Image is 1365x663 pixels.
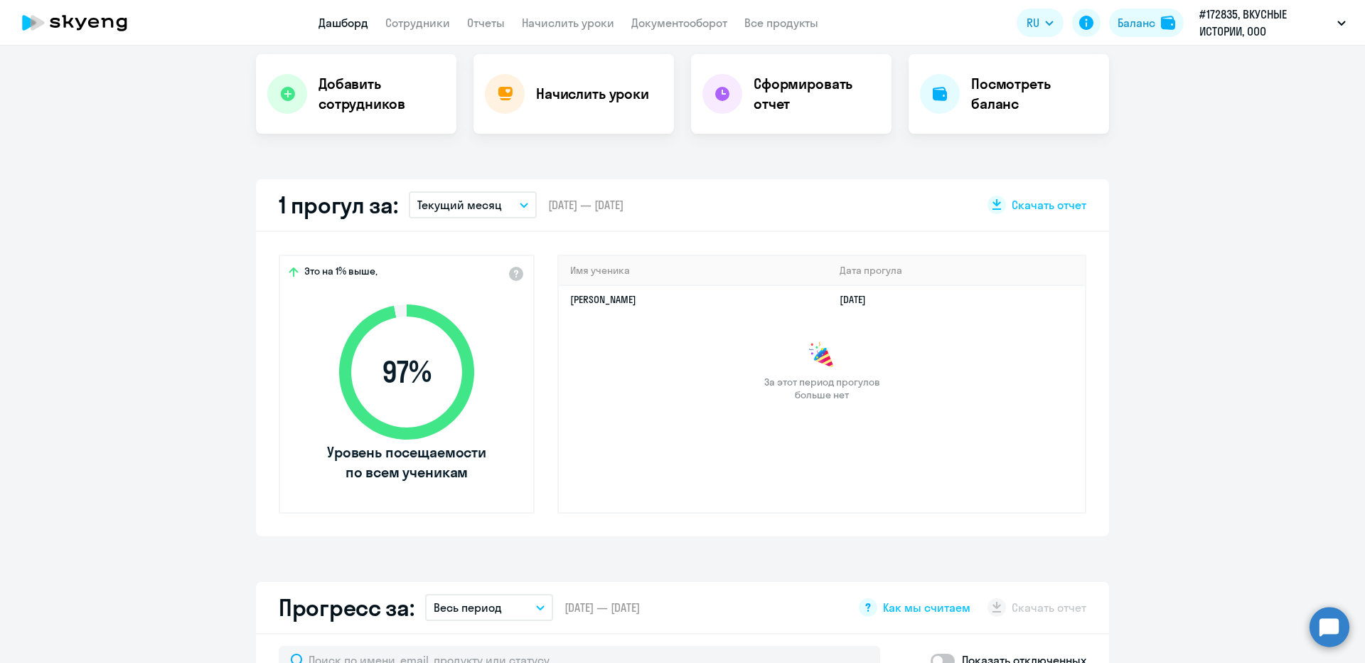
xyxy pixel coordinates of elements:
button: Балансbalance [1109,9,1184,37]
button: RU [1017,9,1064,37]
p: Текущий месяц [417,196,502,213]
span: [DATE] — [DATE] [564,600,640,615]
p: #172835, ВКУСНЫЕ ИСТОРИИ, ООО [1199,6,1332,40]
h4: Добавить сотрудников [318,74,445,114]
span: [DATE] — [DATE] [548,197,623,213]
button: Весь период [425,594,553,621]
a: [PERSON_NAME] [570,293,636,306]
span: Скачать отчет [1012,197,1086,213]
p: Весь период [434,599,502,616]
a: Документооборот [631,16,727,30]
span: Это на 1% выше, [304,265,378,282]
span: RU [1027,14,1039,31]
button: Текущий месяц [409,191,537,218]
h4: Сформировать отчет [754,74,880,114]
span: Как мы считаем [883,600,970,615]
span: За этот период прогулов больше нет [762,376,882,401]
div: Баланс [1118,14,1155,31]
th: Имя ученика [559,256,828,285]
a: Начислить уроки [522,16,614,30]
img: balance [1161,16,1175,30]
a: Отчеты [467,16,505,30]
a: Все продукты [744,16,818,30]
button: #172835, ВКУСНЫЕ ИСТОРИИ, ООО [1192,6,1353,40]
h2: 1 прогул за: [279,191,397,219]
span: Уровень посещаемости по всем ученикам [325,442,488,482]
h4: Посмотреть баланс [971,74,1098,114]
a: [DATE] [840,293,877,306]
a: Дашборд [318,16,368,30]
img: congrats [808,341,836,370]
span: 97 % [325,355,488,389]
h4: Начислить уроки [536,84,649,104]
h2: Прогресс за: [279,593,414,622]
a: Сотрудники [385,16,450,30]
th: Дата прогула [828,256,1085,285]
